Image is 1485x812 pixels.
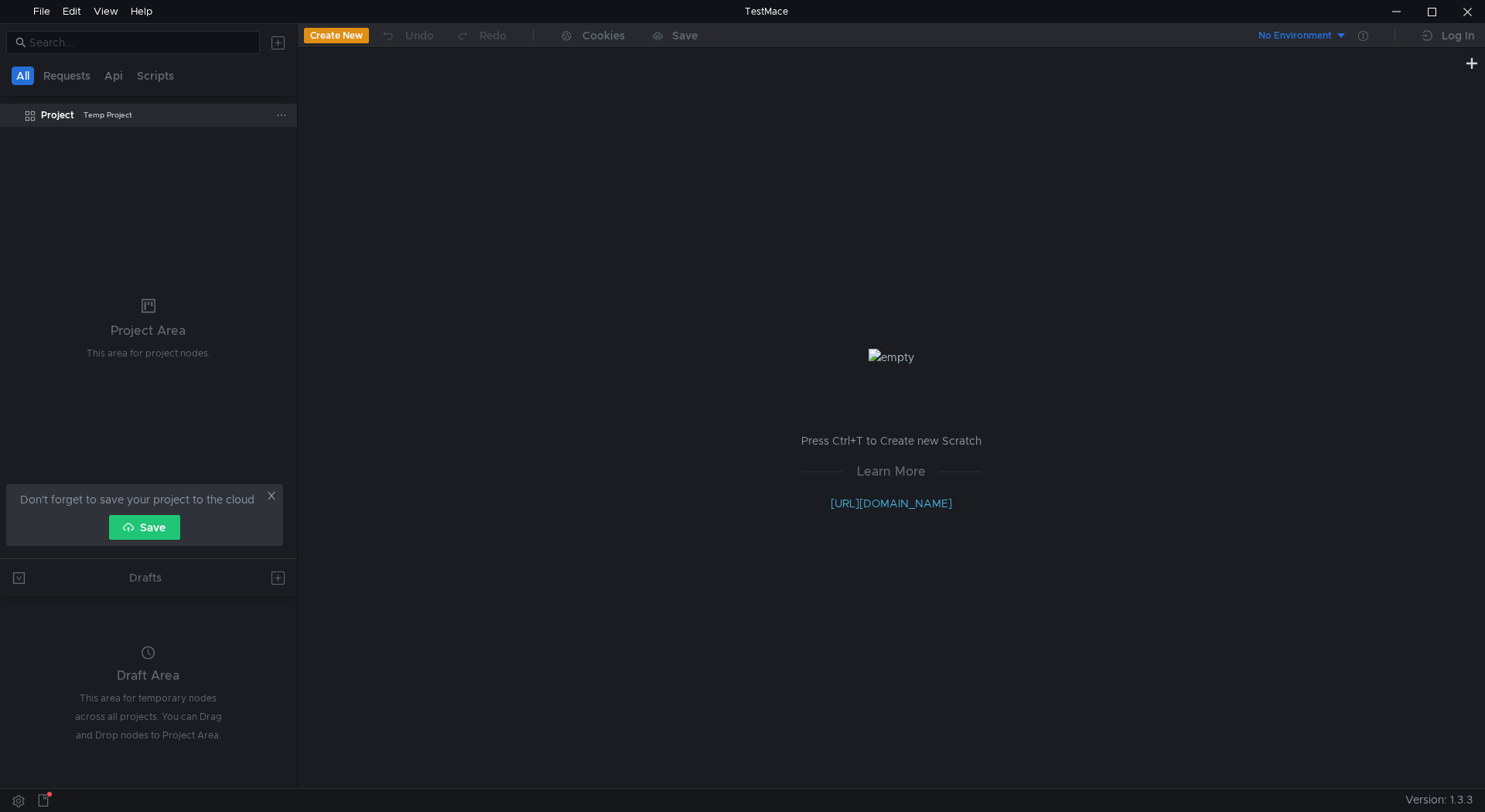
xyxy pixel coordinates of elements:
[1240,23,1347,48] button: No Environment
[41,104,74,127] div: Project
[1258,29,1332,43] div: No Environment
[445,24,517,47] button: Redo
[109,515,180,540] button: Save
[369,24,445,47] button: Undo
[869,349,914,366] img: empty
[39,67,95,85] button: Requests
[405,26,434,45] div: Undo
[100,67,128,85] button: Api
[84,104,132,127] div: Temp Project
[672,30,698,41] div: Save
[1405,789,1473,811] span: Version: 1.3.3
[831,496,952,510] a: [URL][DOMAIN_NAME]
[304,28,369,43] button: Create New
[582,26,625,45] div: Cookies
[132,67,179,85] button: Scripts
[129,568,162,587] div: Drafts
[12,67,34,85] button: All
[1442,26,1474,45] div: Log In
[20,490,254,509] span: Don't forget to save your project to the cloud
[29,34,251,51] input: Search...
[480,26,507,45] div: Redo
[801,432,981,450] p: Press Ctrl+T to Create new Scratch
[845,462,938,481] span: Learn More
